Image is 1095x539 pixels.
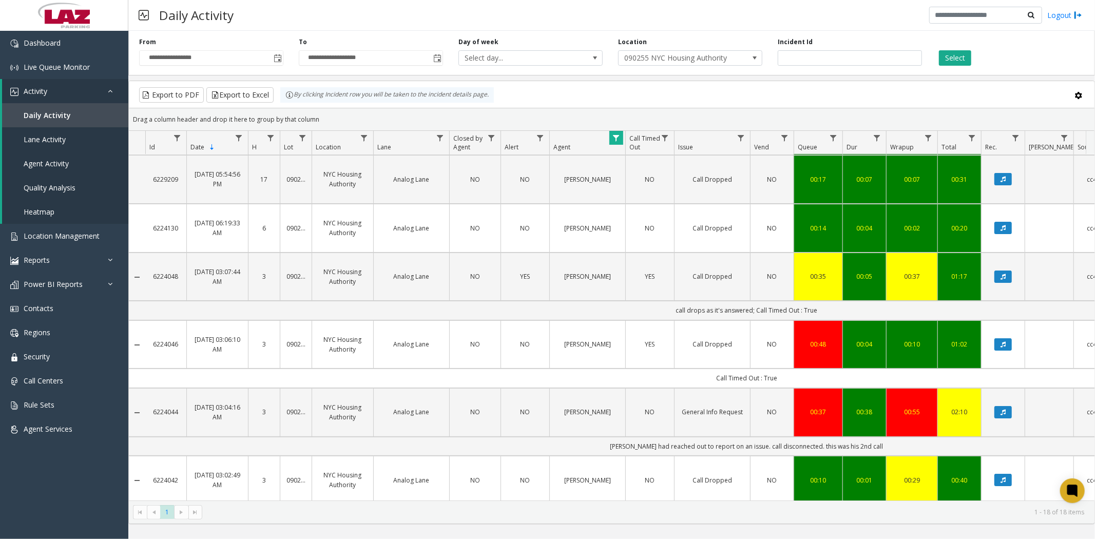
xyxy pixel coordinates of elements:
a: Analog Lane [380,407,443,417]
a: NYC Housing Authority [318,267,367,286]
span: 090255 NYC Housing Authority [619,51,733,65]
a: Issue Filter Menu [734,131,748,145]
a: NO [507,175,543,184]
div: 01:17 [944,272,975,281]
div: By clicking Incident row you will be taken to the incident details page. [280,87,494,103]
a: Collapse Details [129,476,145,485]
span: NO [470,272,480,281]
a: NO [507,475,543,485]
a: 00:10 [893,339,931,349]
span: Security [24,352,50,361]
div: 00:02 [893,223,931,233]
a: NO [456,272,494,281]
span: NO [767,224,777,233]
a: NO [507,407,543,417]
a: NO [456,475,494,485]
a: 00:07 [893,175,931,184]
a: YES [632,339,668,349]
a: [PERSON_NAME] [556,272,619,281]
a: Call Dropped [681,175,744,184]
span: NO [767,476,777,485]
a: Location Filter Menu [357,131,371,145]
a: Agent Filter Menu [609,131,623,145]
a: Call Dropped [681,475,744,485]
a: NO [757,223,787,233]
a: Alert Filter Menu [533,131,547,145]
a: 3 [255,272,274,281]
a: Heatmap [2,200,128,224]
a: NYC Housing Authority [318,169,367,189]
a: Lane Activity [2,127,128,151]
a: Lane Filter Menu [433,131,447,145]
a: 6224044 [151,407,180,417]
a: YES [632,272,668,281]
span: Rule Sets [24,400,54,410]
a: 00:01 [849,475,880,485]
span: Live Queue Monitor [24,62,90,72]
span: Call Timed Out [629,134,660,151]
span: H [252,143,257,151]
img: 'icon' [10,305,18,313]
span: Agent Activity [24,159,69,168]
span: NO [767,408,777,416]
a: 00:37 [800,407,836,417]
a: Analog Lane [380,175,443,184]
span: Dur [847,143,857,151]
a: Call Dropped [681,272,744,281]
h3: Daily Activity [154,3,239,28]
span: Agent Services [24,424,72,434]
a: 02:10 [944,407,975,417]
span: Contacts [24,303,53,313]
a: Vend Filter Menu [778,131,792,145]
a: 6224048 [151,272,180,281]
a: 00:04 [849,223,880,233]
span: Lane [377,143,391,151]
a: Queue Filter Menu [827,131,840,145]
a: Closed by Agent Filter Menu [485,131,498,145]
a: Dur Filter Menu [870,131,884,145]
a: Activity [2,79,128,103]
a: Total Filter Menu [965,131,979,145]
img: infoIcon.svg [285,91,294,99]
span: Page 1 [160,505,174,519]
a: Id Filter Menu [170,131,184,145]
a: 090255 [286,223,305,233]
div: 00:38 [849,407,880,417]
a: NO [757,175,787,184]
span: Heatmap [24,207,54,217]
a: Wrapup Filter Menu [921,131,935,145]
a: 00:04 [849,339,880,349]
button: Export to PDF [139,87,204,103]
a: [PERSON_NAME] [556,339,619,349]
a: 00:07 [849,175,880,184]
img: 'icon' [10,426,18,434]
span: Vend [754,143,769,151]
div: 00:35 [800,272,836,281]
span: Location [316,143,341,151]
a: 6224046 [151,339,180,349]
a: 00:31 [944,175,975,184]
a: NO [456,223,494,233]
span: NO [470,175,480,184]
a: 00:55 [893,407,931,417]
span: Reports [24,255,50,265]
a: NO [632,175,668,184]
a: Date Filter Menu [232,131,246,145]
a: NYC Housing Authority [318,470,367,490]
span: Date [190,143,204,151]
a: 090255 [286,475,305,485]
span: [PERSON_NAME] [1029,143,1075,151]
span: Issue [678,143,693,151]
label: From [139,37,156,47]
div: 00:37 [893,272,931,281]
img: 'icon' [10,401,18,410]
div: 00:05 [849,272,880,281]
a: 090255 [286,339,305,349]
a: 00:17 [800,175,836,184]
img: 'icon' [10,353,18,361]
span: NO [470,340,480,349]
